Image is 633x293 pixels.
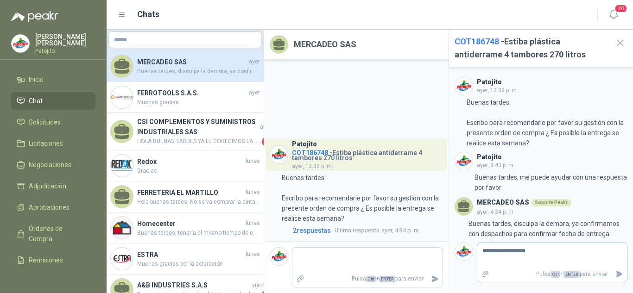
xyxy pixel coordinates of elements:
a: Company LogoHomecenterlunesBuenas tardes, tendría el mismo tiempo de entrega. Nuevamente, podemos... [107,212,264,243]
button: Enviar [427,271,443,287]
h4: - Estiba plástica antiderrame 4 tambores 270 litros [292,147,443,161]
span: Negociaciones [29,160,71,170]
span: ayer, 12:32 p. m. [477,87,518,94]
a: Aprobaciones [11,199,95,216]
span: Muchas gracias [137,98,260,107]
h4: CSI COMPLEMENTOS Y SUMINISTROS INDUSTRIALES SAS [137,117,258,137]
span: lunes [246,157,260,166]
img: Logo peakr [11,11,58,22]
img: Company Logo [111,217,133,239]
a: 2respuestasUltima respuestaayer, 4:34 p. m. [291,225,443,236]
span: Ultima respuesta [335,226,380,235]
h4: A&B INDUSTRIES S.A.S [137,280,250,290]
span: ayer, 3:43 p. m. [477,162,515,168]
span: Buenas tardes, tendría el mismo tiempo de entrega. Nuevamente, podemos recomendarlo para entrega ... [137,229,260,237]
span: ENTER [379,276,395,282]
span: ayer, 4:34 p. m. [477,209,515,215]
span: lunes [246,250,260,259]
h4: ESTRA [137,249,244,260]
img: Company Logo [111,248,133,270]
img: Company Logo [455,243,473,261]
h3: Patojito [477,155,502,160]
div: Soporte Peakr [531,199,571,206]
span: 2 respuesta s [293,225,331,236]
a: Remisiones [11,251,95,269]
button: Enviar [612,266,627,282]
a: Company LogoRedoxlunesGracias [107,150,264,181]
a: Company LogoFERROTOOLS S.A.S.ayerMuchas gracias [107,82,264,113]
span: Ctrl [551,271,560,278]
img: Company Logo [270,146,288,163]
p: Buenas tardes, disculpa la demora, ya confirmamos con despachos para confirmar fecha de entrega. [468,218,627,239]
span: lunes [246,219,260,228]
a: Órdenes de Compra [11,220,95,248]
img: Company Logo [111,155,133,177]
span: Hola buenas tardes, No se va comprar la cinta, ya que se requieren las 6 Unidades, y el proveedor... [137,198,260,206]
a: Solicitudes [11,113,95,131]
span: COT186748 [455,37,499,46]
h4: MERCADEO SAS [137,57,247,67]
p: Buenas tardes: Escribo para recomendarle por favor su gestión con la presente orden de compra ¿ E... [467,97,627,148]
span: ayer, 4:34 p. m. [335,226,420,235]
p: Pulsa + para enviar [493,266,612,282]
h1: Chats [137,8,159,21]
span: Adjudicación [29,181,66,191]
span: ayer [260,123,271,131]
p: [PERSON_NAME] [PERSON_NAME] [35,33,95,46]
span: Ctrl [366,276,376,282]
img: Company Logo [270,248,288,265]
a: CSI COMPLEMENTOS Y SUMINISTROS INDUSTRIALES SASayerHOLA BUENAS TARDES YA LE COREGIMOS LA FECHA EL... [107,113,264,150]
p: Buenas tardes: Escribo para recomendarle por favor su gestión con la presente orden de compra ¿ E... [282,173,443,224]
span: viernes [252,281,271,290]
span: lunes [246,188,260,197]
span: Solicitudes [29,117,61,127]
span: Órdenes de Compra [29,224,87,244]
span: Aprobaciones [29,202,70,212]
h4: Redox [137,156,244,167]
a: Licitaciones [11,135,95,152]
span: Gracias [137,167,260,175]
span: ENTER [563,271,580,278]
h2: - Estiba plástica antiderrame 4 tambores 270 litros [455,35,608,62]
h3: Patojito [477,80,502,85]
span: 1 [262,137,271,146]
p: Pulsa + para enviar [308,271,427,287]
a: Negociaciones [11,156,95,174]
span: ayer [249,57,260,66]
img: Company Logo [455,77,473,95]
label: Adjuntar archivos [477,266,493,282]
a: Inicio [11,71,95,88]
h4: FERRETERIA EL MARTILLO [137,187,244,198]
span: Buenas tardes, disculpa la demora, ya confirmamos con despachos para confirmar fecha de entrega. [137,67,260,76]
span: Inicio [29,75,44,85]
p: Patojito [35,48,95,54]
a: Company LogoESTRAlunesMuchas gracias por la aclaración [107,243,264,274]
h3: Patojito [292,142,317,147]
button: 20 [605,6,622,23]
img: Company Logo [111,86,133,108]
span: HOLA BUENAS TARDES YA LE COREGIMOS LA FECHA EL PRECIO ES EL MISMO [137,137,260,146]
a: Adjudicación [11,177,95,195]
img: Company Logo [12,35,29,52]
h4: Homecenter [137,218,244,229]
img: Company Logo [455,152,473,170]
label: Adjuntar archivos [292,271,308,287]
a: MERCADEO SASayerBuenas tardes, disculpa la demora, ya confirmamos con despachos para confirmar fe... [107,51,264,82]
h2: MERCADEO SAS [294,38,356,51]
span: 20 [614,4,627,13]
span: COT186748 [292,149,328,156]
span: ayer, 12:32 p. m. [292,163,333,169]
span: Licitaciones [29,138,63,149]
h4: FERROTOOLS S.A.S. [137,88,247,98]
a: FERRETERIA EL MARTILLOlunesHola buenas tardes, No se va comprar la cinta, ya que se requieren las... [107,181,264,212]
span: ayer [249,88,260,97]
a: Chat [11,92,95,110]
span: Chat [29,96,43,106]
span: Muchas gracias por la aclaración [137,260,260,268]
p: Buenas tardes, me puede ayudar con una respuesta por favor [475,172,627,193]
span: Remisiones [29,255,63,265]
h3: MERCADEO SAS [477,200,529,205]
